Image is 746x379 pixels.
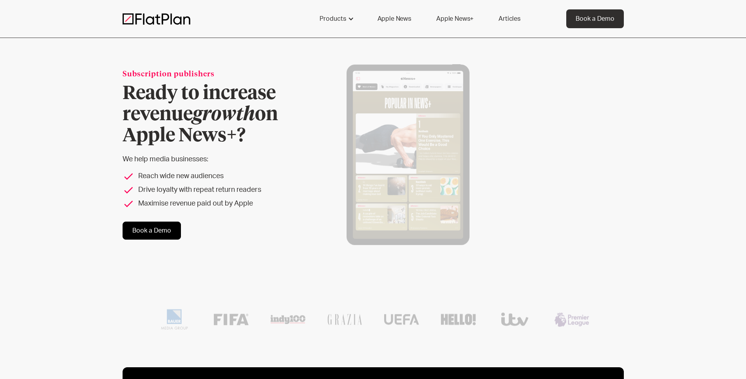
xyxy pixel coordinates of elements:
h1: Ready to increase revenue on Apple News+? [123,83,303,146]
em: growth [193,105,255,124]
div: Subscription publishers [123,69,303,80]
li: Maximise revenue paid out by Apple [123,199,303,209]
a: Book a Demo [123,222,181,240]
div: Products [320,14,346,23]
a: Articles [489,9,530,28]
a: Book a Demo [566,9,624,28]
li: Reach wide new audiences [123,171,303,182]
p: We help media businesses: [123,154,303,165]
a: Apple News+ [427,9,483,28]
div: Products [310,9,362,28]
li: Drive loyalty with repeat return readers [123,185,303,195]
a: Apple News [368,9,421,28]
div: Book a Demo [576,14,614,23]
